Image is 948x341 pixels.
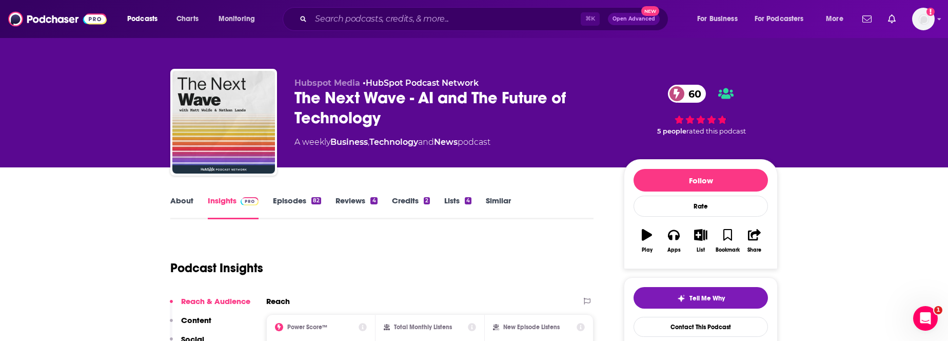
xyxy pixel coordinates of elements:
a: Show notifications dropdown [858,10,876,28]
button: Bookmark [714,222,741,259]
a: HubSpot Podcast Network [366,78,479,88]
span: Hubspot Media [294,78,360,88]
button: open menu [819,11,856,27]
span: 60 [678,85,706,103]
h2: Power Score™ [287,324,327,331]
div: Play [642,247,653,253]
span: More [826,12,843,26]
div: 82 [311,197,321,204]
a: News [434,137,458,147]
button: Open AdvancedNew [608,13,660,25]
button: open menu [120,11,171,27]
div: 2 [424,197,430,204]
img: Podchaser - Follow, Share and Rate Podcasts [8,9,107,29]
button: open menu [211,11,268,27]
span: For Podcasters [755,12,804,26]
span: and [418,137,434,147]
span: Tell Me Why [689,294,725,302]
h2: New Episode Listens [503,324,560,331]
span: 5 people [657,127,686,135]
a: Show notifications dropdown [884,10,900,28]
a: Technology [369,137,418,147]
iframe: Intercom live chat [913,306,938,331]
a: Business [330,137,368,147]
div: A weekly podcast [294,136,490,148]
button: tell me why sparkleTell Me Why [634,287,768,309]
h2: Total Monthly Listens [394,324,452,331]
button: open menu [690,11,750,27]
a: Reviews4 [335,196,377,219]
button: Follow [634,169,768,192]
button: Content [170,315,211,334]
span: Charts [176,12,199,26]
a: 60 [668,85,706,103]
a: Lists4 [444,196,471,219]
span: Open Advanced [613,16,655,22]
div: 4 [370,197,377,204]
span: New [641,6,660,16]
div: Rate [634,196,768,217]
button: Play [634,222,660,259]
button: Show profile menu [912,8,935,30]
div: List [697,247,705,253]
img: tell me why sparkle [677,294,685,302]
button: Reach & Audience [170,296,250,315]
img: User Profile [912,8,935,30]
button: Share [741,222,768,259]
a: Episodes82 [273,196,321,219]
span: 1 [934,306,942,314]
span: Podcasts [127,12,157,26]
a: Charts [170,11,205,27]
span: , [368,137,369,147]
a: Similar [486,196,511,219]
h2: Reach [266,296,290,306]
span: ⌘ K [581,12,600,26]
span: • [363,78,479,88]
button: List [687,222,714,259]
button: Apps [660,222,687,259]
a: InsightsPodchaser Pro [208,196,259,219]
span: Monitoring [219,12,255,26]
svg: Add a profile image [926,8,935,16]
input: Search podcasts, credits, & more... [311,11,581,27]
span: Logged in as high10media [912,8,935,30]
span: For Business [697,12,738,26]
span: rated this podcast [686,127,746,135]
img: Podchaser Pro [241,197,259,205]
a: About [170,196,193,219]
p: Content [181,315,211,325]
div: Search podcasts, credits, & more... [292,7,678,31]
a: Contact This Podcast [634,317,768,337]
p: Reach & Audience [181,296,250,306]
div: 60 5 peoplerated this podcast [624,78,778,142]
div: Bookmark [716,247,740,253]
div: Share [747,247,761,253]
div: 4 [465,197,471,204]
div: Apps [667,247,681,253]
a: Credits2 [392,196,430,219]
button: open menu [748,11,819,27]
img: The Next Wave - AI and The Future of Technology [172,71,275,174]
h1: Podcast Insights [170,260,263,276]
